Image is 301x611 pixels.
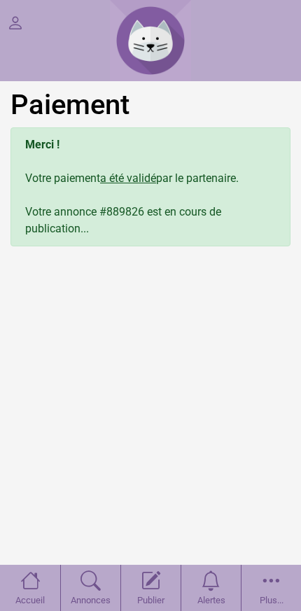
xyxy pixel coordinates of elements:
[10,127,290,246] div: Votre paiement par le partenaire. Votre annonce #889826 est en cours de publication...
[241,565,301,611] a: Plus...
[61,591,120,610] span: Annonces
[100,171,156,185] u: a été validé
[10,88,290,122] h1: Paiement
[120,565,181,611] a: Publier
[181,591,241,610] span: Alertes
[60,565,120,611] a: Annonces
[181,565,241,611] a: Alertes
[25,138,59,151] b: Merci !
[121,591,181,610] span: Publier
[241,591,301,610] span: Plus...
